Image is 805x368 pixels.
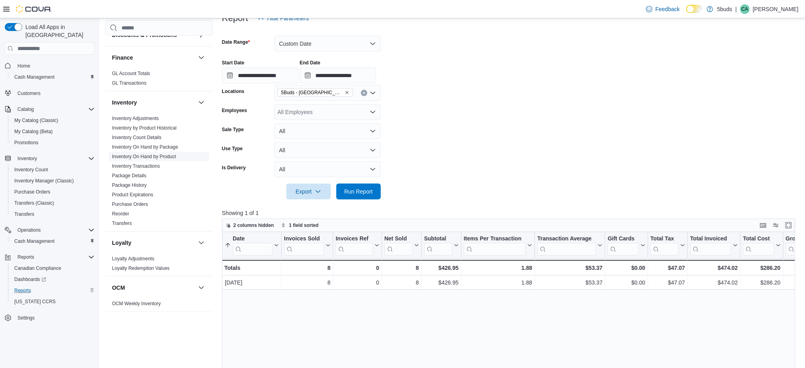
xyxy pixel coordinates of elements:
button: Reports [14,252,37,262]
span: My Catalog (Classic) [11,116,95,125]
div: 0 [336,263,379,273]
span: Home [17,63,30,69]
button: All [274,161,381,177]
a: GL Transactions [112,80,147,86]
div: $286.20 [743,263,780,273]
a: Home [14,61,33,71]
button: Inventory [14,154,40,163]
span: Run Report [344,188,373,196]
span: My Catalog (Beta) [14,128,53,135]
a: Reorder [112,211,129,217]
span: 1 field sorted [289,222,319,229]
span: Dark Mode [686,13,687,14]
button: Total Invoiced [690,235,738,256]
div: Net Sold [384,235,412,243]
a: My Catalog (Beta) [11,127,56,136]
button: Inventory Manager (Classic) [8,175,98,186]
h3: Report [222,14,248,23]
a: Package History [112,182,147,188]
a: Package Details [112,173,147,178]
div: Items Per Transaction [463,235,526,256]
span: Purchase Orders [14,189,50,195]
a: OCM Weekly Inventory [112,301,161,306]
button: Gift Cards [608,235,645,256]
div: $53.37 [537,263,602,273]
h3: OCM [112,284,125,292]
div: Transaction Average [537,235,596,243]
button: Finance [197,53,206,62]
button: Date [225,235,279,256]
span: 5Buds - Weyburn [278,88,353,97]
div: Net Sold [384,235,412,256]
span: Purchase Orders [11,187,95,197]
button: Hide Parameters [255,10,312,26]
button: Custom Date [274,36,381,52]
button: Operations [2,225,98,236]
div: Finance [106,69,212,91]
button: All [274,142,381,158]
button: Open list of options [370,109,376,115]
button: Promotions [8,137,98,148]
button: Inventory Count [8,164,98,175]
div: 8 [384,263,419,273]
button: My Catalog (Classic) [8,115,98,126]
input: Press the down key to open a popover containing a calendar. [300,68,376,83]
span: Inventory Transactions [112,163,160,169]
a: Inventory by Product Historical [112,125,177,131]
span: CA [742,4,749,14]
span: Transfers [11,209,95,219]
span: Inventory Count [11,165,95,174]
button: Loyalty [112,239,195,247]
span: Reports [17,254,34,260]
button: 2 columns hidden [222,221,277,230]
a: Feedback [643,1,683,17]
a: Product Expirations [112,192,153,198]
h3: Inventory [112,99,137,107]
div: $47.07 [651,263,685,273]
div: $474.02 [690,263,738,273]
span: Load All Apps in [GEOGRAPHIC_DATA] [22,23,95,39]
a: Cash Management [11,236,58,246]
button: Net Sold [384,235,419,256]
div: Gift Cards [608,235,639,243]
button: Transfers [8,209,98,220]
span: Inventory Manager (Classic) [11,176,95,186]
button: Canadian Compliance [8,263,98,274]
p: [PERSON_NAME] [753,4,799,14]
span: Inventory Count [14,167,48,173]
button: Transfers (Classic) [8,198,98,209]
span: Product Expirations [112,192,153,198]
a: Transfers (Classic) [11,198,57,208]
div: 1.88 [463,263,532,273]
button: Cash Management [8,236,98,247]
a: Inventory Adjustments [112,116,159,121]
div: 1.88 [464,278,533,287]
span: Transfers (Classic) [14,200,54,206]
span: Catalog [17,106,34,112]
p: Showing 1 of 1 [222,209,801,217]
a: Loyalty Adjustments [112,256,154,261]
button: OCM [197,283,206,292]
a: Transfers [112,221,132,226]
a: Inventory Count Details [112,135,162,140]
button: Reports [8,285,98,296]
p: | [736,4,737,14]
button: My Catalog (Beta) [8,126,98,137]
div: Subtotal [424,235,452,243]
span: Home [14,60,95,70]
div: $0.00 [608,278,645,287]
span: Customers [14,88,95,98]
span: Inventory [14,154,95,163]
a: Reports [11,286,34,295]
div: Items Per Transaction [463,235,526,243]
span: Export [291,184,326,199]
a: Inventory On Hand by Package [112,144,178,150]
label: End Date [300,60,320,66]
div: Total Invoiced [690,235,732,243]
input: Press the down key to open a popover containing a calendar. [222,68,298,83]
a: Purchase Orders [112,201,148,207]
div: $474.02 [690,278,738,287]
div: Total Tax [651,235,679,256]
span: [US_STATE] CCRS [14,298,56,305]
